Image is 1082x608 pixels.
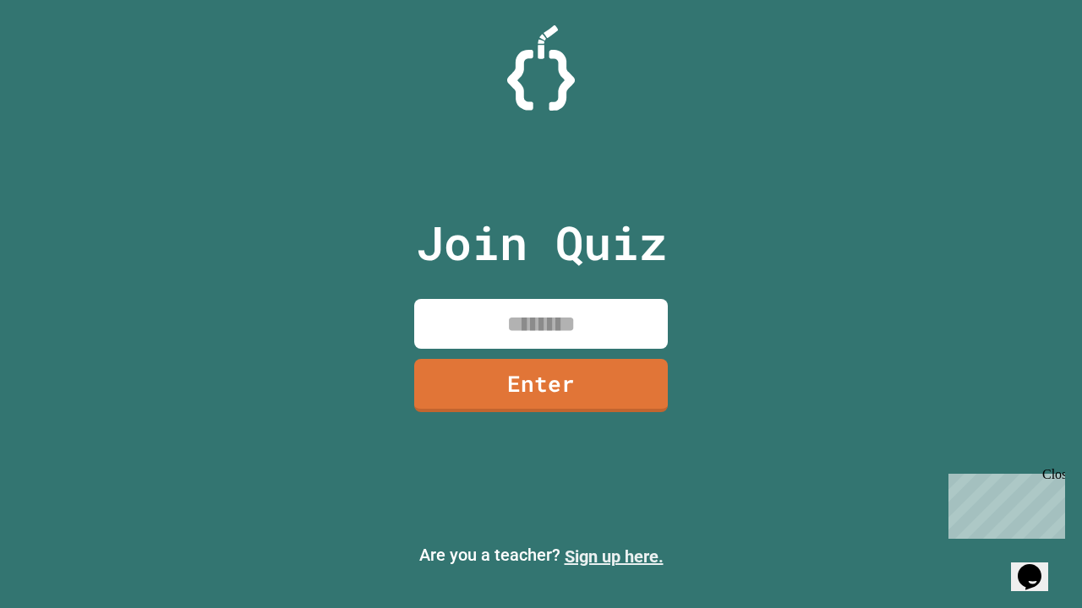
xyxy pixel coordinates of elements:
p: Are you a teacher? [14,542,1068,569]
div: Chat with us now!Close [7,7,117,107]
p: Join Quiz [416,208,667,278]
a: Enter [414,359,668,412]
img: Logo.svg [507,25,575,111]
iframe: chat widget [1011,540,1065,591]
a: Sign up here. [565,546,664,567]
iframe: chat widget [942,467,1065,539]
